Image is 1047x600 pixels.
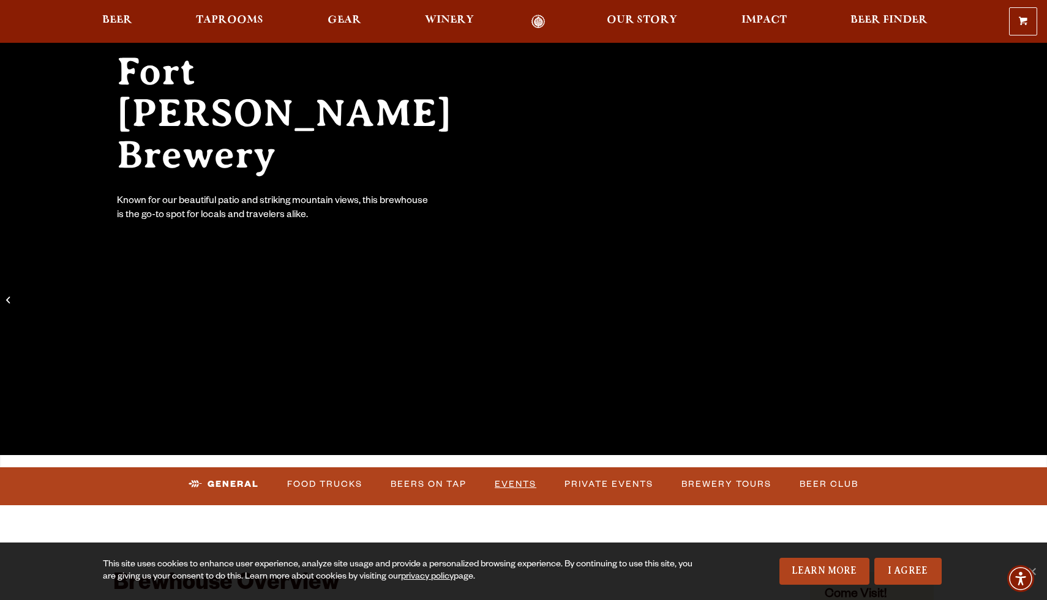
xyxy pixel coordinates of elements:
a: Odell Home [515,15,561,29]
a: Private Events [560,470,658,498]
a: Beer [94,15,140,29]
div: Accessibility Menu [1007,565,1034,592]
div: Known for our beautiful patio and striking mountain views, this brewhouse is the go-to spot for l... [117,195,430,223]
a: Events [490,470,541,498]
h2: Fort [PERSON_NAME] Brewery [117,51,499,176]
a: privacy policy [401,572,454,582]
span: Impact [741,15,787,25]
span: Beer Finder [850,15,928,25]
a: Brewery Tours [677,470,776,498]
span: Beer [102,15,132,25]
span: Winery [425,15,474,25]
a: Winery [417,15,482,29]
a: Beers on Tap [386,470,471,498]
a: Food Trucks [282,470,367,498]
a: Learn More [779,558,869,585]
span: Taprooms [196,15,263,25]
a: Gear [320,15,369,29]
div: This site uses cookies to enhance user experience, analyze site usage and provide a personalized ... [103,559,694,583]
a: I Agree [874,558,942,585]
span: Our Story [607,15,677,25]
a: General [184,470,264,498]
a: Impact [734,15,795,29]
a: Beer Club [795,470,863,498]
a: Beer Finder [842,15,936,29]
a: Taprooms [188,15,271,29]
a: Our Story [599,15,685,29]
span: Gear [328,15,361,25]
